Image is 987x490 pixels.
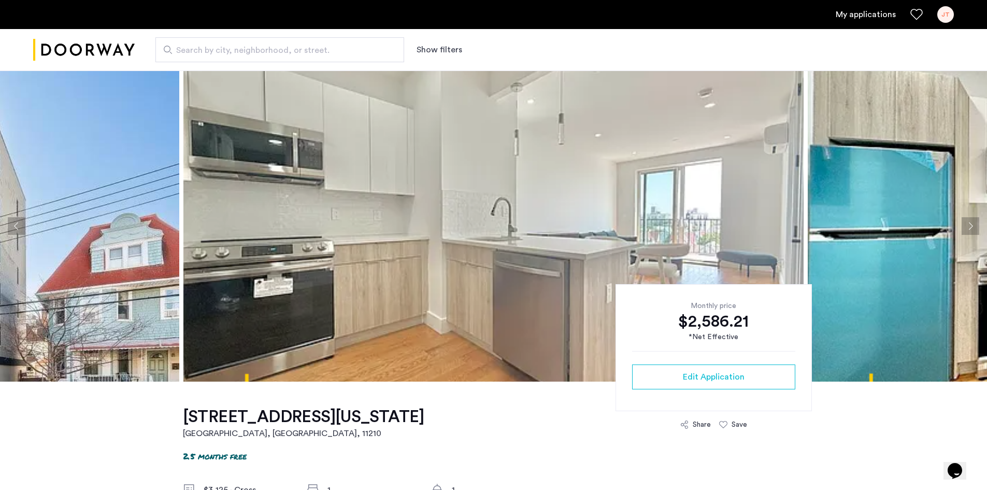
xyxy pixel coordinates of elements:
[33,31,135,69] img: logo
[183,407,424,440] a: [STREET_ADDRESS][US_STATE][GEOGRAPHIC_DATA], [GEOGRAPHIC_DATA], 11210
[183,71,804,382] img: apartment
[176,44,375,57] span: Search by city, neighborhood, or street.
[937,6,954,23] div: JT
[732,419,747,430] div: Save
[155,37,404,62] input: Apartment Search
[417,44,462,56] button: Show or hide filters
[632,365,795,389] button: button
[943,449,977,480] iframe: chat widget
[910,8,923,21] a: Favorites
[183,450,247,462] p: 2.5 months free
[632,301,795,311] div: Monthly price
[632,311,795,332] div: $2,586.21
[183,427,424,440] h2: [GEOGRAPHIC_DATA], [GEOGRAPHIC_DATA] , 11210
[183,407,424,427] h1: [STREET_ADDRESS][US_STATE]
[836,8,896,21] a: My application
[33,31,135,69] a: Cazamio logo
[8,217,25,235] button: Previous apartment
[632,332,795,343] div: *Net Effective
[683,371,745,383] span: Edit Application
[962,217,979,235] button: Next apartment
[693,419,711,430] div: Share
